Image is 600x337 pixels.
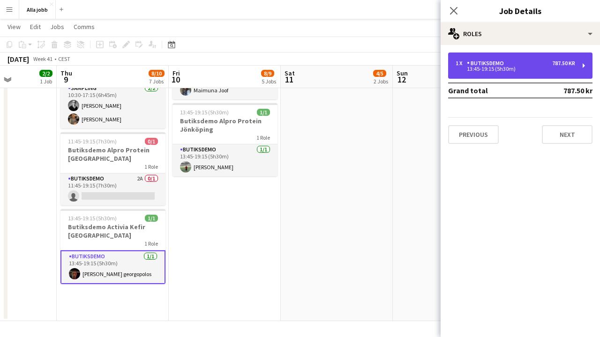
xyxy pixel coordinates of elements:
app-job-card: 13:45-19:15 (5h30m)1/1Butiksdemo Alpro Protein Jönköping1 RoleButiksdemo1/113:45-19:15 (5h30m)[PE... [172,103,277,176]
div: 5 Jobs [262,78,276,85]
span: Sun [397,69,408,77]
td: Grand total [448,83,533,98]
app-job-card: 11:45-19:15 (7h30m)0/1Butiksdemo Alpro Protein [GEOGRAPHIC_DATA]1 RoleButiksdemo2A0/111:45-19:15 ... [60,132,165,205]
span: 1/1 [257,109,270,116]
span: 8/9 [261,70,274,77]
div: 1 x [456,60,467,67]
a: Comms [70,21,98,33]
span: 8/10 [149,70,165,77]
app-card-role: Sampling2/210:30-17:15 (6h45m)[PERSON_NAME][PERSON_NAME] [60,83,165,128]
span: 9 [59,74,72,85]
span: Comms [74,22,95,31]
span: Thu [60,69,72,77]
a: Jobs [46,21,68,33]
span: Jobs [50,22,64,31]
span: 10 [171,74,180,85]
div: 1 Job [40,78,52,85]
span: Fri [172,69,180,77]
a: Edit [26,21,45,33]
button: Alla jobb [19,0,56,19]
div: CEST [58,55,70,62]
app-card-role: Butiksdemo1/113:45-19:15 (5h30m)[PERSON_NAME] georgopolos [60,250,165,284]
span: 11:45-19:15 (7h30m) [68,138,117,145]
span: 1/1 [145,215,158,222]
span: Sat [285,69,295,77]
div: 787.50 kr [552,60,575,67]
div: [DATE] [7,54,29,64]
app-job-card: 13:45-19:15 (5h30m)1/1Butiksdemo Activia Kefir [GEOGRAPHIC_DATA]1 RoleButiksdemo1/113:45-19:15 (5... [60,209,165,284]
span: 11 [283,74,295,85]
h3: Butiksdemo Activia Kefir [GEOGRAPHIC_DATA] [60,223,165,240]
h3: Job Details [441,5,600,17]
span: 1 Role [144,163,158,170]
span: 13:45-19:15 (5h30m) [68,215,117,222]
span: 1 Role [144,240,158,247]
span: 1 Role [256,134,270,141]
app-card-role: Butiksdemo2A0/111:45-19:15 (7h30m) [60,173,165,205]
div: 2 Jobs [374,78,388,85]
span: View [7,22,21,31]
div: 7 Jobs [149,78,164,85]
span: 2/2 [39,70,52,77]
span: 13:45-19:15 (5h30m) [180,109,229,116]
span: Week 41 [31,55,54,62]
button: Previous [448,125,499,144]
span: 0/1 [145,138,158,145]
span: 12 [395,74,408,85]
div: 13:45-19:15 (5h30m) [456,67,575,71]
span: Edit [30,22,41,31]
h3: Butiksdemo Alpro Protein [GEOGRAPHIC_DATA] [60,146,165,163]
span: 4/5 [373,70,386,77]
h3: Butiksdemo Alpro Protein Jönköping [172,117,277,134]
app-card-role: Butiksdemo1/113:45-19:15 (5h30m)[PERSON_NAME] [172,144,277,176]
div: Roles [441,22,600,45]
td: 787.50 kr [533,83,592,98]
a: View [4,21,24,33]
button: Next [542,125,592,144]
div: Butiksdemo [467,60,508,67]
